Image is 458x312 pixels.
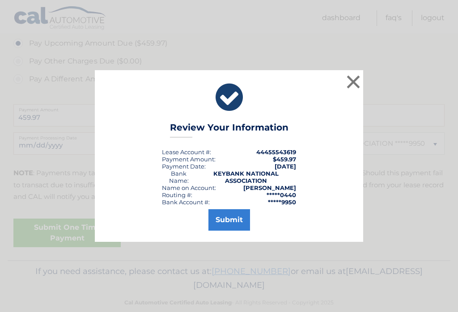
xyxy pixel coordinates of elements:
span: Payment Date [162,163,204,170]
div: Bank Name: [162,170,195,184]
span: [DATE] [275,163,296,170]
h3: Review Your Information [170,122,288,138]
div: Name on Account: [162,184,216,191]
div: Lease Account #: [162,148,211,156]
strong: KEYBANK NATIONAL ASSOCIATION [213,170,279,184]
button: × [344,73,362,91]
div: Payment Amount: [162,156,216,163]
div: Routing #: [162,191,192,198]
span: $459.97 [273,156,296,163]
div: : [162,163,206,170]
strong: 44455543619 [256,148,296,156]
button: Submit [208,209,250,231]
div: Bank Account #: [162,198,210,206]
strong: [PERSON_NAME] [243,184,296,191]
